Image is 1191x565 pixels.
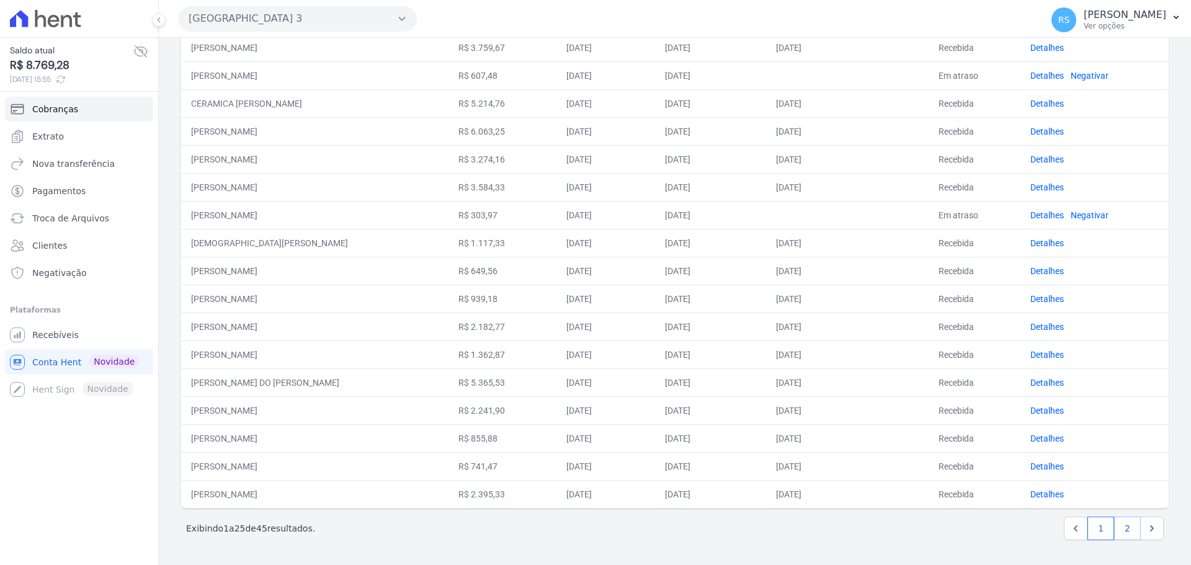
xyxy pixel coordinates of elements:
[929,368,1020,396] td: Recebida
[929,257,1020,285] td: Recebida
[1030,99,1064,109] a: Detalhes
[10,303,148,318] div: Plataformas
[1030,434,1064,443] a: Detalhes
[929,33,1020,61] td: Recebida
[10,97,148,402] nav: Sidebar
[556,257,655,285] td: [DATE]
[929,229,1020,257] td: Recebida
[32,212,109,225] span: Troca de Arquivos
[181,61,448,89] td: [PERSON_NAME]
[929,89,1020,117] td: Recebida
[929,452,1020,480] td: Recebida
[448,396,556,424] td: R$ 2.241,90
[181,257,448,285] td: [PERSON_NAME]
[655,33,766,61] td: [DATE]
[32,267,87,279] span: Negativação
[181,480,448,508] td: [PERSON_NAME]
[5,206,153,231] a: Troca de Arquivos
[766,424,929,452] td: [DATE]
[1030,43,1064,53] a: Detalhes
[181,368,448,396] td: [PERSON_NAME] DO [PERSON_NAME]
[32,185,86,197] span: Pagamentos
[448,452,556,480] td: R$ 741,47
[556,424,655,452] td: [DATE]
[32,158,115,170] span: Nova transferência
[5,233,153,258] a: Clientes
[10,74,133,85] span: [DATE] 15:55
[929,396,1020,424] td: Recebida
[655,396,766,424] td: [DATE]
[32,356,81,368] span: Conta Hent
[655,229,766,257] td: [DATE]
[929,173,1020,201] td: Recebida
[448,424,556,452] td: R$ 855,88
[556,452,655,480] td: [DATE]
[1030,238,1064,248] a: Detalhes
[32,103,78,115] span: Cobranças
[556,340,655,368] td: [DATE]
[89,355,140,368] span: Novidade
[655,340,766,368] td: [DATE]
[766,229,929,257] td: [DATE]
[1030,266,1064,276] a: Detalhes
[5,323,153,347] a: Recebíveis
[1030,378,1064,388] a: Detalhes
[655,257,766,285] td: [DATE]
[234,523,246,533] span: 25
[1071,210,1108,220] a: Negativar
[929,201,1020,229] td: Em atraso
[655,61,766,89] td: [DATE]
[1030,294,1064,304] a: Detalhes
[448,145,556,173] td: R$ 3.274,16
[556,480,655,508] td: [DATE]
[1030,489,1064,499] a: Detalhes
[448,285,556,313] td: R$ 939,18
[929,424,1020,452] td: Recebida
[766,145,929,173] td: [DATE]
[448,257,556,285] td: R$ 649,56
[655,480,766,508] td: [DATE]
[556,285,655,313] td: [DATE]
[181,452,448,480] td: [PERSON_NAME]
[10,44,133,57] span: Saldo atual
[766,33,929,61] td: [DATE]
[766,117,929,145] td: [DATE]
[929,480,1020,508] td: Recebida
[556,313,655,340] td: [DATE]
[1030,406,1064,416] a: Detalhes
[181,89,448,117] td: CERAMICA [PERSON_NAME]
[929,313,1020,340] td: Recebida
[655,452,766,480] td: [DATE]
[1140,517,1164,540] a: Next
[448,173,556,201] td: R$ 3.584,33
[1084,9,1166,21] p: [PERSON_NAME]
[655,313,766,340] td: [DATE]
[929,285,1020,313] td: Recebida
[32,239,67,252] span: Clientes
[766,368,929,396] td: [DATE]
[1087,517,1114,540] a: 1
[5,350,153,375] a: Conta Hent Novidade
[766,313,929,340] td: [DATE]
[556,368,655,396] td: [DATE]
[1058,16,1070,24] span: RS
[181,173,448,201] td: [PERSON_NAME]
[32,329,79,341] span: Recebíveis
[655,285,766,313] td: [DATE]
[448,340,556,368] td: R$ 1.362,87
[929,117,1020,145] td: Recebida
[179,6,417,31] button: [GEOGRAPHIC_DATA] 3
[556,229,655,257] td: [DATE]
[5,151,153,176] a: Nova transferência
[448,201,556,229] td: R$ 303,97
[929,145,1020,173] td: Recebida
[655,117,766,145] td: [DATE]
[766,396,929,424] td: [DATE]
[10,57,133,74] span: R$ 8.769,28
[5,97,153,122] a: Cobranças
[223,523,229,533] span: 1
[766,173,929,201] td: [DATE]
[655,424,766,452] td: [DATE]
[556,61,655,89] td: [DATE]
[256,523,267,533] span: 45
